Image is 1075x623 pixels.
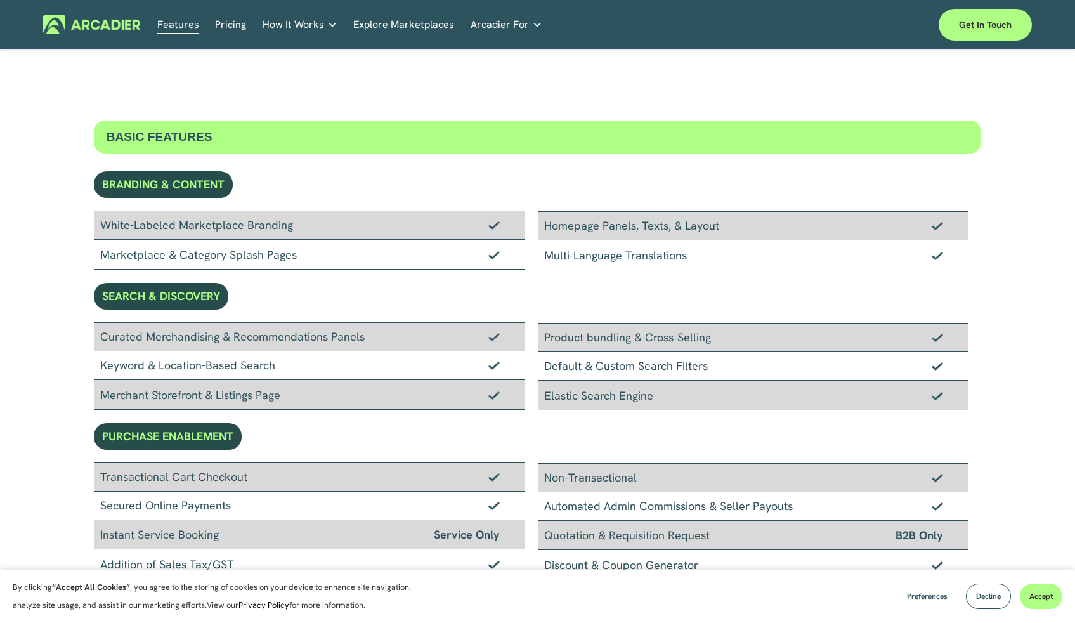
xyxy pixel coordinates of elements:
[538,323,969,352] div: Product bundling & Cross-Selling
[907,591,948,601] span: Preferences
[263,16,324,34] span: How It Works
[263,15,337,34] a: folder dropdown
[1029,591,1053,601] span: Accept
[434,525,500,544] span: Service Only
[471,16,529,34] span: Arcadier For
[157,15,199,34] a: Features
[538,463,969,492] div: Non-Transactional
[94,520,525,549] div: Instant Service Booking
[939,9,1032,41] a: Get in touch
[1020,584,1062,609] button: Accept
[488,560,500,569] img: Checkmark
[94,462,525,492] div: Transactional Cart Checkout
[932,251,943,260] img: Checkmark
[538,211,969,240] div: Homepage Panels, Texts, & Layout
[488,332,500,341] img: Checkmark
[215,15,246,34] a: Pricing
[538,492,969,521] div: Automated Admin Commissions & Seller Payouts
[932,391,943,400] img: Checkmark
[94,283,228,310] div: SEARCH & DISCOVERY
[488,391,500,400] img: Checkmark
[932,473,943,482] img: Checkmark
[932,333,943,342] img: Checkmark
[966,584,1011,609] button: Decline
[538,352,969,381] div: Default & Custom Search Filters
[488,361,500,370] img: Checkmark
[94,380,525,410] div: Merchant Storefront & Listings Page
[43,15,140,34] img: Arcadier
[488,221,500,230] img: Checkmark
[94,492,525,520] div: Secured Online Payments
[932,362,943,371] img: Checkmark
[94,240,525,270] div: Marketplace & Category Splash Pages
[94,322,525,351] div: Curated Merchandising & Recommendations Panels
[94,351,525,380] div: Keyword & Location-Based Search
[932,502,943,511] img: Checkmark
[94,211,525,240] div: White-Labeled Marketplace Branding
[94,549,525,579] div: Addition of Sales Tax/GST
[238,600,289,610] a: Privacy Policy
[94,171,233,198] div: BRANDING & CONTENT
[932,221,943,230] img: Checkmark
[94,121,982,154] div: BASIC FEATURES
[976,591,1001,601] span: Decline
[538,381,969,410] div: Elastic Search Engine
[488,473,500,482] img: Checkmark
[538,521,969,550] div: Quotation & Requisition Request
[897,584,957,609] button: Preferences
[94,423,242,450] div: PURCHASE ENABLEMENT
[932,561,943,570] img: Checkmark
[538,240,969,270] div: Multi-Language Translations
[538,550,969,580] div: Discount & Coupon Generator
[488,501,500,510] img: Checkmark
[896,526,943,544] span: B2B Only
[488,251,500,259] img: Checkmark
[471,15,542,34] a: folder dropdown
[52,582,130,593] strong: “Accept All Cookies”
[353,15,454,34] a: Explore Marketplaces
[13,579,425,614] p: By clicking , you agree to the storing of cookies on your device to enhance site navigation, anal...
